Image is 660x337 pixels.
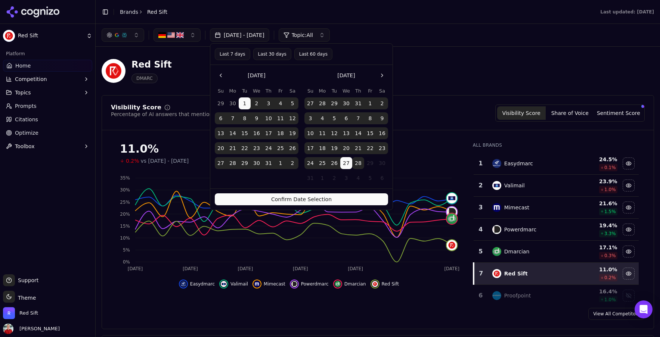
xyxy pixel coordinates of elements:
[286,142,298,154] button: Saturday, July 26th, 2025, selected
[352,97,364,109] button: Thursday, July 31st, 2025, selected
[316,87,328,94] th: Monday
[3,100,92,112] a: Prompts
[301,281,329,287] span: Powerdmarc
[328,142,340,154] button: Tuesday, August 19th, 2025, selected
[3,30,15,42] img: Red Sift
[328,97,340,109] button: Tuesday, July 29th, 2025, selected
[215,87,298,169] table: July 2025
[251,97,263,109] button: Wednesday, July 2nd, 2025, selected
[215,127,227,139] button: Sunday, July 13th, 2025, selected
[286,112,298,124] button: Saturday, July 12th, 2025, selected
[316,112,328,124] button: Monday, August 4th, 2025, selected
[3,60,92,72] a: Home
[15,143,35,150] span: Toolbox
[286,157,298,169] button: Saturday, August 2nd, 2025, selected
[352,142,364,154] button: Thursday, August 21st, 2025, selected
[167,31,175,39] img: US
[575,266,617,273] div: 11.0 %
[227,127,239,139] button: Monday, July 14th, 2025, selected
[183,266,198,271] tspan: [DATE]
[352,87,364,94] th: Thursday
[474,153,639,175] tr: 1easydmarcEasydmarc24.5%0.1%Hide easydmarc data
[352,112,364,124] button: Thursday, August 7th, 2025, selected
[504,292,531,299] div: Proofpoint
[215,193,388,205] button: Confirm Date Selection
[447,207,457,217] img: powerdmarc
[328,157,340,169] button: Tuesday, August 26th, 2025, selected
[447,213,457,224] img: dmarcian
[102,59,126,83] img: Red Sift
[376,127,388,139] button: Saturday, August 16th, 2025, selected
[131,59,172,71] div: Red Sift
[294,48,332,60] button: Last 60 days
[15,75,47,83] span: Competition
[275,97,286,109] button: Friday, July 4th, 2025, selected
[15,89,31,96] span: Topics
[251,112,263,124] button: Wednesday, July 9th, 2025, selected
[239,87,251,94] th: Tuesday
[477,269,485,278] div: 7
[251,127,263,139] button: Wednesday, July 16th, 2025, selected
[604,165,616,171] span: 0.1 %
[364,87,376,94] th: Friday
[126,157,139,165] span: 0.2%
[304,112,316,124] button: Sunday, August 3rd, 2025, selected
[3,324,60,334] button: Open user button
[219,280,248,288] button: Hide valimail data
[179,280,215,288] button: Hide easydmarc data
[575,288,617,295] div: 16.4 %
[546,106,594,120] button: Share of Voice
[3,87,92,99] button: Topics
[227,112,239,124] button: Monday, July 7th, 2025, selected
[304,97,316,109] button: Sunday, July 27th, 2025, selected
[376,97,388,109] button: Saturday, August 2nd, 2025, selected
[120,9,138,15] a: Brands
[316,157,328,169] button: Monday, August 25th, 2025, selected
[293,266,308,271] tspan: [DATE]
[251,157,263,169] button: Wednesday, July 30th, 2025, selected
[227,97,239,109] button: Monday, June 30th, 2025
[3,307,38,319] button: Open organization switcher
[286,97,298,109] button: Saturday, July 5th, 2025, selected
[111,104,161,110] div: Visibility Score
[474,285,639,307] tr: 6proofpointProofpoint16.4%1.0%Show proofpoint data
[263,97,275,109] button: Thursday, July 3rd, 2025, selected
[120,142,458,156] div: 11.0%
[623,268,635,280] button: Hide red sift data
[340,127,352,139] button: Wednesday, August 13th, 2025, selected
[333,280,366,288] button: Hide dmarcian data
[604,275,616,281] span: 0.2 %
[286,87,298,94] th: Saturday
[215,69,227,81] button: Go to the Previous Month
[604,209,616,215] span: 1.5 %
[497,106,546,120] button: Visibility Score
[477,247,485,256] div: 5
[141,157,189,165] span: vs [DATE] - [DATE]
[382,281,399,287] span: Red Sift
[504,182,525,189] div: Valimail
[128,266,143,271] tspan: [DATE]
[492,269,501,278] img: red sift
[328,87,340,94] th: Tuesday
[504,204,529,211] div: Mimecast
[623,224,635,235] button: Hide powerdmarc data
[575,178,617,185] div: 23.9 %
[15,102,37,110] span: Prompts
[131,74,158,83] span: DMARC
[348,266,363,271] tspan: [DATE]
[3,324,13,334] img: Jack Lilley
[492,291,501,300] img: proofpoint
[239,97,251,109] button: Tuesday, July 1st, 2025, selected
[120,235,130,241] tspan: 10%
[215,48,250,60] button: Last 7 days
[215,157,227,169] button: Sunday, July 27th, 2025, selected
[304,142,316,154] button: Sunday, August 17th, 2025, selected
[215,97,227,109] button: Sunday, June 29th, 2025
[335,281,341,287] img: dmarcian
[190,281,215,287] span: Easydmarc
[447,240,457,250] img: red sift
[623,246,635,258] button: Hide dmarcian data
[604,253,616,259] span: 0.3 %
[340,157,352,169] button: Wednesday, August 27th, 2025, selected
[304,87,316,94] th: Sunday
